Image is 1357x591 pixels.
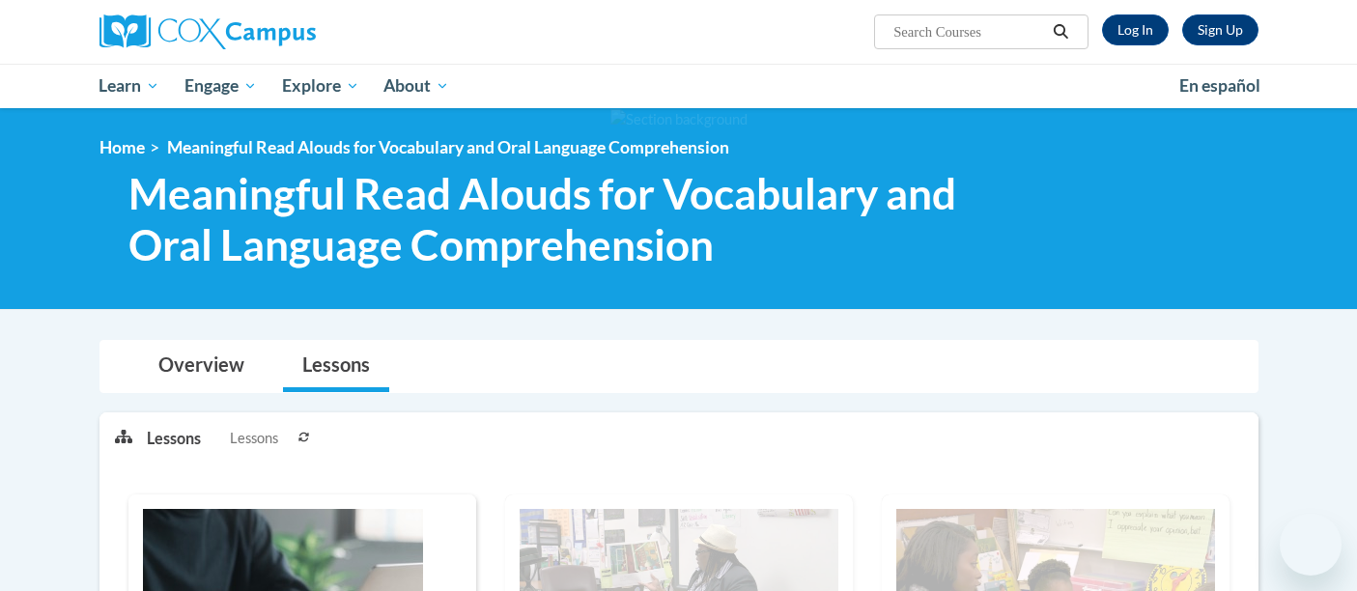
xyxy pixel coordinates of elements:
[128,168,991,270] span: Meaningful Read Alouds for Vocabulary and Oral Language Comprehension
[1046,20,1075,43] button: Search
[230,428,278,449] span: Lessons
[1102,14,1169,45] a: Log In
[99,74,159,98] span: Learn
[1280,514,1342,576] iframe: Button to launch messaging window
[184,74,257,98] span: Engage
[99,14,316,49] img: Cox Campus
[891,20,1046,43] input: Search Courses
[283,341,389,392] a: Lessons
[383,74,449,98] span: About
[1167,66,1273,106] a: En español
[87,64,173,108] a: Learn
[99,137,145,157] a: Home
[167,137,729,157] span: Meaningful Read Alouds for Vocabulary and Oral Language Comprehension
[371,64,462,108] a: About
[269,64,372,108] a: Explore
[71,64,1287,108] div: Main menu
[610,109,748,130] img: Section background
[147,428,201,449] p: Lessons
[172,64,269,108] a: Engage
[99,14,466,49] a: Cox Campus
[1182,14,1258,45] a: Register
[1179,75,1260,96] span: En español
[282,74,359,98] span: Explore
[139,341,264,392] a: Overview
